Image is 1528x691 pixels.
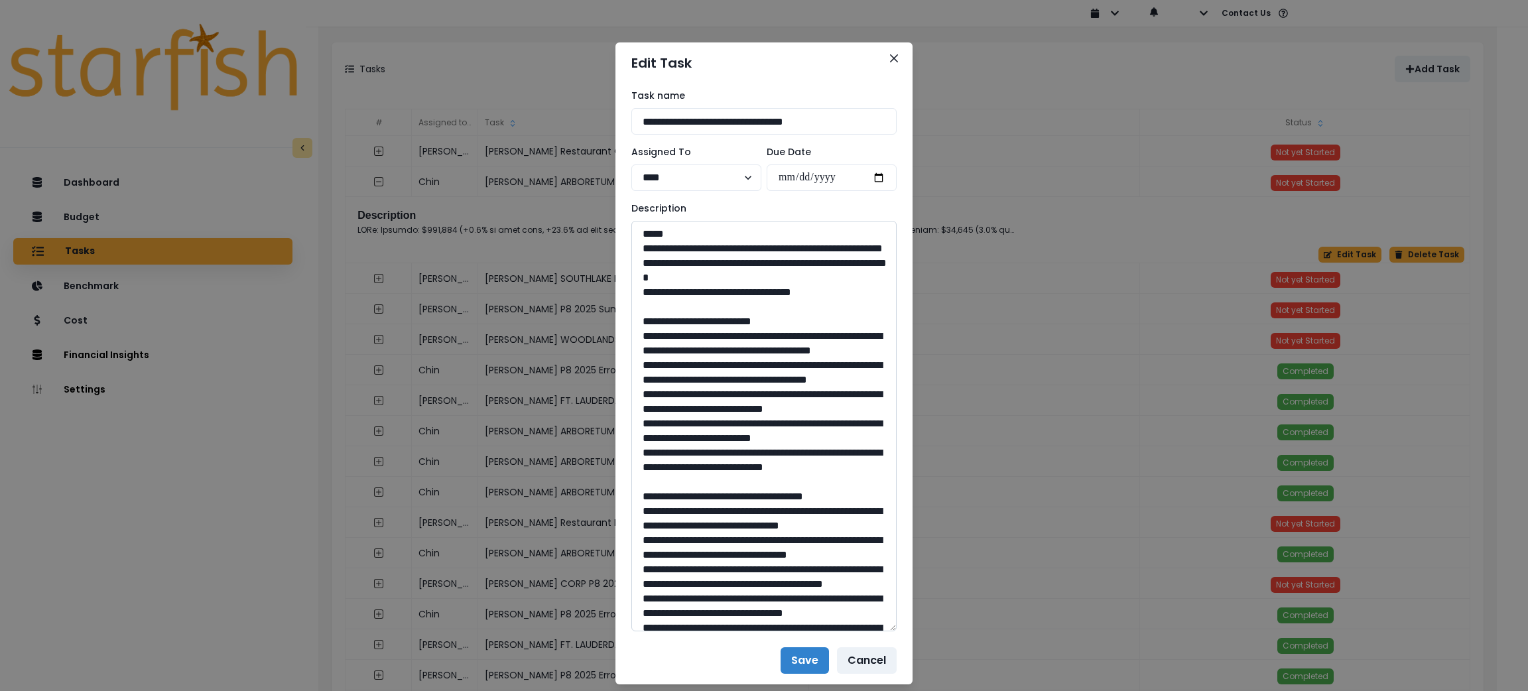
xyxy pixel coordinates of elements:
label: Due Date [767,145,889,159]
label: Assigned To [631,145,753,159]
label: Task name [631,89,889,103]
button: Cancel [837,647,897,674]
button: Close [883,48,905,69]
button: Save [781,647,829,674]
label: Description [631,202,889,216]
header: Edit Task [615,42,913,84]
